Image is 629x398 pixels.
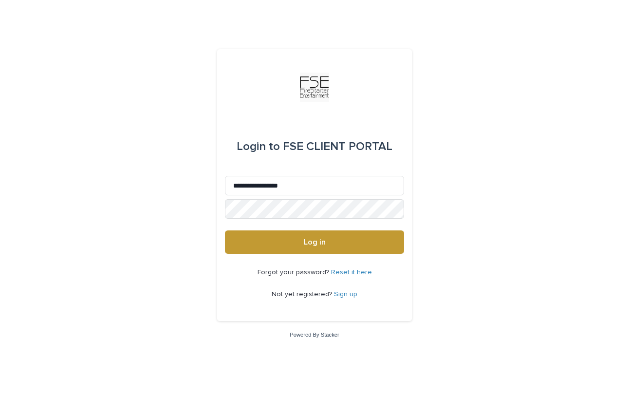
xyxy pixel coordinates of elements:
[237,141,280,152] span: Login to
[290,332,339,338] a: Powered By Stacker
[237,133,392,160] div: FSE CLIENT PORTAL
[304,238,326,246] span: Log in
[258,269,331,276] span: Forgot your password?
[331,269,372,276] a: Reset it here
[272,291,334,298] span: Not yet registered?
[334,291,357,298] a: Sign up
[225,230,404,254] button: Log in
[300,73,329,102] img: Km9EesSdRbS9ajqhBzyo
